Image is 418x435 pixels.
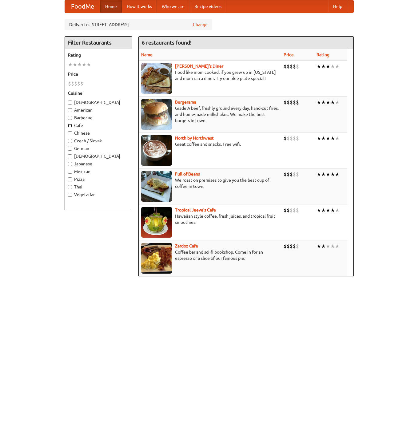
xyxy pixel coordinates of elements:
[326,135,330,142] li: ★
[326,99,330,106] li: ★
[284,207,287,214] li: $
[287,243,290,250] li: $
[293,243,296,250] li: $
[290,171,293,178] li: $
[287,207,290,214] li: $
[284,243,287,250] li: $
[316,99,321,106] li: ★
[68,115,129,121] label: Barbecue
[68,170,72,174] input: Mexican
[68,131,72,135] input: Chinese
[330,135,335,142] li: ★
[321,135,326,142] li: ★
[175,172,200,176] a: Full of Beans
[193,22,208,28] a: Change
[141,177,279,189] p: We roast on premises to give you the best cup of coffee in town.
[290,207,293,214] li: $
[189,0,226,13] a: Recipe videos
[321,243,326,250] li: ★
[68,145,129,152] label: German
[68,116,72,120] input: Barbecue
[330,243,335,250] li: ★
[68,184,129,190] label: Thai
[68,107,129,113] label: American
[141,243,172,274] img: zardoz.jpg
[335,243,340,250] li: ★
[141,207,172,238] img: jeeves.jpg
[296,135,299,142] li: $
[287,63,290,70] li: $
[290,135,293,142] li: $
[157,0,189,13] a: Who we are
[68,147,72,151] input: German
[326,63,330,70] li: ★
[293,135,296,142] li: $
[321,171,326,178] li: ★
[287,99,290,106] li: $
[284,52,294,57] a: Price
[290,243,293,250] li: $
[68,101,72,105] input: [DEMOGRAPHIC_DATA]
[68,161,129,167] label: Japanese
[330,171,335,178] li: ★
[141,171,172,202] img: beans.jpg
[284,135,287,142] li: $
[65,0,100,13] a: FoodMe
[122,0,157,13] a: How it works
[68,153,129,159] label: [DEMOGRAPHIC_DATA]
[284,171,287,178] li: $
[142,40,192,45] ng-pluralize: 6 restaurants found!
[141,135,172,166] img: north.jpg
[77,61,82,68] li: ★
[175,64,223,69] b: [PERSON_NAME]'s Diner
[287,171,290,178] li: $
[293,99,296,106] li: $
[296,63,299,70] li: $
[321,207,326,214] li: ★
[335,99,340,106] li: ★
[175,208,216,212] a: Tropical Jeeve's Cafe
[68,130,129,136] label: Chinese
[141,213,279,225] p: Hawaiian style coffee, fresh juices, and tropical fruit smoothies.
[100,0,122,13] a: Home
[77,80,80,87] li: $
[68,61,73,68] li: ★
[284,99,287,106] li: $
[296,207,299,214] li: $
[330,99,335,106] li: ★
[68,176,129,182] label: Pizza
[284,63,287,70] li: $
[141,105,279,124] p: Grade A beef, freshly ground every day, hand-cut fries, and home-made milkshakes. We make the bes...
[68,99,129,105] label: [DEMOGRAPHIC_DATA]
[316,52,329,57] a: Rating
[326,207,330,214] li: ★
[335,171,340,178] li: ★
[316,63,321,70] li: ★
[316,243,321,250] li: ★
[68,185,72,189] input: Thai
[175,100,196,105] b: Burgerama
[330,207,335,214] li: ★
[293,207,296,214] li: $
[141,63,172,94] img: sallys.jpg
[296,243,299,250] li: $
[321,99,326,106] li: ★
[82,61,86,68] li: ★
[68,162,72,166] input: Japanese
[328,0,347,13] a: Help
[330,63,335,70] li: ★
[175,243,198,248] a: Zardoz Cafe
[68,90,129,96] h5: Cuisine
[321,63,326,70] li: ★
[74,80,77,87] li: $
[293,171,296,178] li: $
[68,192,129,198] label: Vegetarian
[68,124,72,128] input: Cafe
[68,139,72,143] input: Czech / Slovak
[65,19,212,30] div: Deliver to: [STREET_ADDRESS]
[316,171,321,178] li: ★
[296,99,299,106] li: $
